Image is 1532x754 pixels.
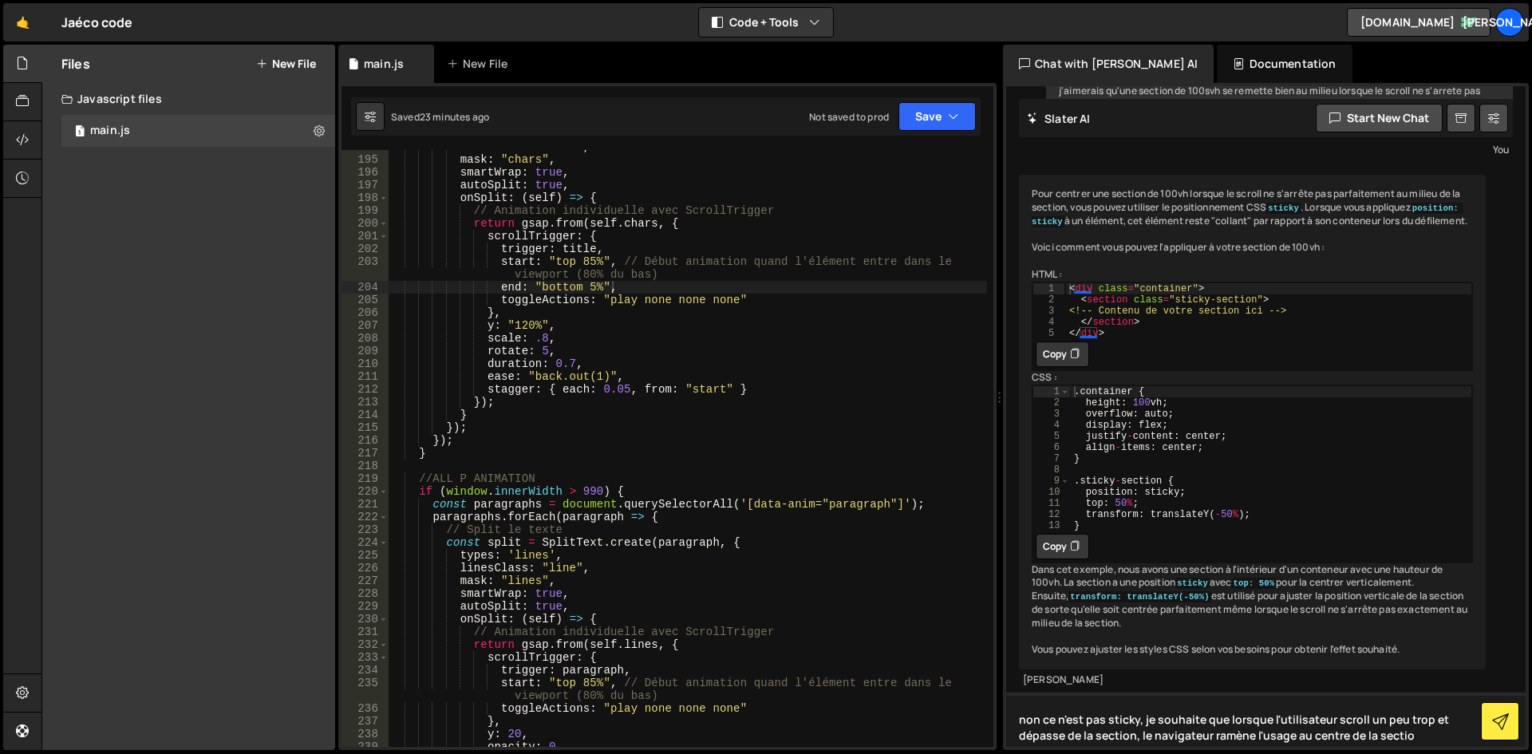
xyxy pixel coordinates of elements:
div: 232 [342,638,389,651]
div: 216 [342,434,389,447]
div: Chat with [PERSON_NAME] AI [1003,45,1214,83]
div: 5 [1033,431,1070,442]
code: top: 50% [1232,578,1277,589]
code: sticky [1266,203,1301,214]
div: You [1050,141,1509,158]
div: Jaéco code [61,13,133,32]
div: Pour centrer une section de 100vh lorsque le scroll ne s'arrête pas parfaitement au milieu de la ... [1019,175,1486,669]
div: 239 [342,740,389,753]
div: 234 [342,664,389,677]
div: 212 [342,383,389,396]
code: transform: translateY(-50%) [1068,591,1210,602]
code: position: sticky [1032,203,1463,227]
div: 8 [1033,464,1070,476]
div: 9 [1033,476,1070,487]
h2: Slater AI [1027,111,1091,126]
code: sticky [1175,578,1210,589]
div: Documentation [1217,45,1352,83]
button: Start new chat [1316,104,1443,132]
div: 204 [342,281,389,294]
div: 211 [342,370,389,383]
div: 2 [1033,397,1070,409]
div: 2 [1033,294,1064,306]
div: 225 [342,549,389,562]
div: Not saved to prod [809,110,889,124]
button: Code + Tools [699,8,833,37]
div: 231 [342,626,389,638]
div: 235 [342,677,389,702]
div: 237 [342,715,389,728]
div: 215 [342,421,389,434]
div: 229 [342,600,389,613]
div: 226 [342,562,389,574]
div: 210 [342,357,389,370]
div: 197 [342,179,389,191]
div: [PERSON_NAME] [1023,673,1482,687]
div: 6 [1033,442,1070,453]
div: 207 [342,319,389,332]
div: 223 [342,523,389,536]
span: 1 [75,126,85,139]
div: New File [447,56,514,72]
div: Javascript files [42,83,335,115]
div: 218 [342,460,389,472]
div: 13 [1033,520,1070,531]
div: main.js [90,124,130,138]
div: 236 [342,702,389,715]
div: 7 [1033,453,1070,464]
div: 230 [342,613,389,626]
div: 3 [1033,306,1064,317]
a: 🤙 [3,3,42,41]
div: 3 [1033,409,1070,420]
div: 228 [342,587,389,600]
div: 219 [342,472,389,485]
h2: Files [61,55,90,73]
div: Saved [391,110,489,124]
div: 201 [342,230,389,243]
button: New File [256,57,316,70]
div: 5 [1033,328,1064,339]
div: 12 [1033,509,1070,520]
div: 227 [342,574,389,587]
div: 222 [342,511,389,523]
div: 23 minutes ago [420,110,489,124]
a: [PERSON_NAME] [1495,8,1524,37]
div: 224 [342,536,389,549]
div: 213 [342,396,389,409]
div: 196 [342,166,389,179]
div: 238 [342,728,389,740]
div: 195 [342,153,389,166]
div: 11 [1033,498,1070,509]
div: 4 [1033,420,1070,431]
button: Copy [1036,534,1089,559]
div: 205 [342,294,389,306]
div: 206 [342,306,389,319]
button: Copy [1036,341,1089,367]
div: 203 [342,255,389,281]
div: 202 [342,243,389,255]
div: 1 [1033,283,1064,294]
div: main.js [364,56,404,72]
div: 214 [342,409,389,421]
div: 221 [342,498,389,511]
div: 220 [342,485,389,498]
a: [DOMAIN_NAME] [1347,8,1491,37]
div: 200 [342,217,389,230]
button: Save [898,102,976,131]
div: 4 [1033,317,1064,328]
div: 233 [342,651,389,664]
div: 208 [342,332,389,345]
div: 1 [1033,386,1070,397]
div: 199 [342,204,389,217]
div: 16764/45809.js [61,115,335,147]
div: 209 [342,345,389,357]
div: 10 [1033,487,1070,498]
div: 198 [342,191,389,204]
div: 217 [342,447,389,460]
